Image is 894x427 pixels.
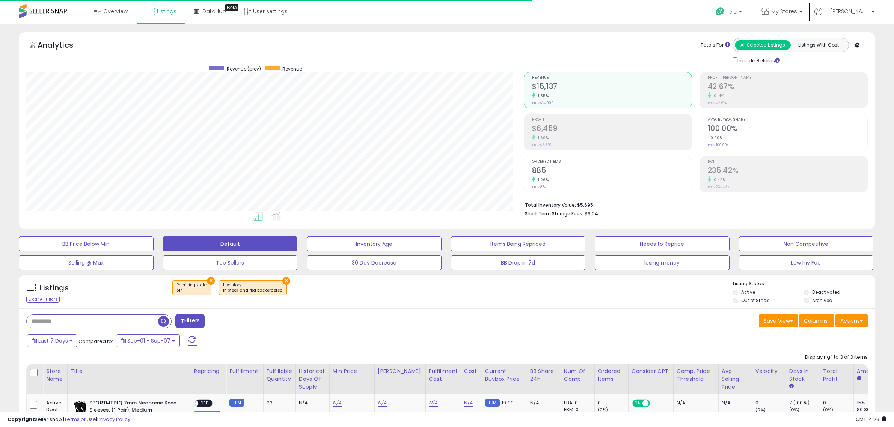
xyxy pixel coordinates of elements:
h2: 885 [532,166,692,176]
button: Sep-01 - Sep-07 [116,334,180,347]
div: FBM: 0 [564,406,589,413]
div: Total Profit [823,367,850,383]
button: Default [163,236,298,251]
span: Revenue [282,66,302,72]
div: 23 [267,400,290,406]
div: 0 [598,400,628,406]
div: Active Deal [46,400,62,413]
div: Clear All Filters [26,296,60,303]
small: Prev: $14,905 [532,101,553,105]
button: Listings With Cost [790,40,846,50]
div: Historical Days Of Supply [299,367,326,391]
h2: 42.67% [708,82,867,92]
span: Overview [103,8,128,15]
span: Revenue [532,76,692,80]
div: N/A [299,400,324,406]
h2: 235.42% [708,166,867,176]
small: Amazon Fees. [857,375,861,382]
div: Current Buybox Price [485,367,524,383]
small: 1.26% [535,177,549,183]
div: N/A [677,400,713,406]
div: 0 [755,400,786,406]
span: Listings [157,8,176,15]
span: $6.04 [585,210,598,217]
h2: 100.00% [708,124,867,134]
button: Low Inv Fee [739,255,874,270]
strong: Copyright [8,416,35,423]
a: Hi [PERSON_NAME] [814,8,874,24]
span: OFF [198,400,210,407]
span: Revenue (prev) [227,66,261,72]
div: Consider CPT [632,367,670,375]
div: Amazon AI [194,411,220,418]
button: Needs to Reprice [595,236,730,251]
span: Profit [532,118,692,122]
b: Short Term Storage Fees: [525,210,583,217]
div: FBA: 0 [564,400,589,406]
div: Tooltip anchor [225,4,238,11]
div: Totals For [701,42,730,49]
span: Hi [PERSON_NAME] [824,8,869,15]
li: $5,695 [525,200,862,209]
h2: $6,459 [532,124,692,134]
div: in stock and fba backordered [223,288,283,293]
span: ON [633,400,642,407]
span: Avg. Buybox Share [708,118,867,122]
label: Archived [812,297,832,304]
span: ROI [708,160,867,164]
small: Prev: 100.00% [708,143,729,147]
i: Get Help [715,7,725,16]
h5: Analytics [38,40,88,52]
div: Repricing [194,367,223,375]
div: Comp. Price Threshold [677,367,715,383]
small: (0%) [789,407,800,413]
div: N/A [530,400,555,406]
small: Prev: 874 [532,185,546,189]
span: OFF [648,400,660,407]
label: Deactivated [812,289,840,295]
button: Last 7 Days [27,334,77,347]
div: Displaying 1 to 3 of 3 items [805,354,868,361]
div: off [176,288,207,293]
small: 0.42% [711,177,726,183]
div: Num of Comp. [564,367,591,383]
small: Prev: 234.43% [708,185,730,189]
div: 7 (100%) [789,400,820,406]
span: Help [727,9,737,15]
small: FBM [485,399,500,407]
button: Columns [799,314,834,327]
small: Prev: $6,352 [532,143,552,147]
small: 0.00% [708,135,723,141]
button: Filters [175,314,205,328]
button: × [282,277,290,285]
button: BB Drop in 7d [451,255,586,270]
div: Store Name [46,367,64,383]
div: Min Price [333,367,371,375]
button: losing money [595,255,730,270]
button: All Selected Listings [735,40,791,50]
button: Inventory Age [307,236,442,251]
small: 0.14% [711,93,724,99]
small: 1.69% [535,135,549,141]
label: Out of Stock [741,297,769,304]
a: N/A [378,399,387,407]
span: Sep-01 - Sep-07 [127,337,170,344]
a: Help [710,1,749,24]
small: (0%) [755,407,766,413]
div: Fulfillable Quantity [267,367,292,383]
span: Compared to: [78,338,113,345]
b: Total Inventory Value: [525,202,576,208]
div: Fulfillment Cost [429,367,458,383]
small: (0%) [823,407,834,413]
div: Avg Selling Price [722,367,749,391]
span: 19.99 [502,399,514,406]
h5: Listings [40,283,69,293]
h2: $15,137 [532,82,692,92]
button: BB Price Below Min [19,236,154,251]
div: BB Share 24h. [530,367,558,383]
a: Terms of Use [64,416,96,423]
small: Days In Stock. [789,383,794,390]
div: Cost [464,367,479,375]
span: Profit [PERSON_NAME] [708,76,867,80]
div: Include Returns [727,56,789,65]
